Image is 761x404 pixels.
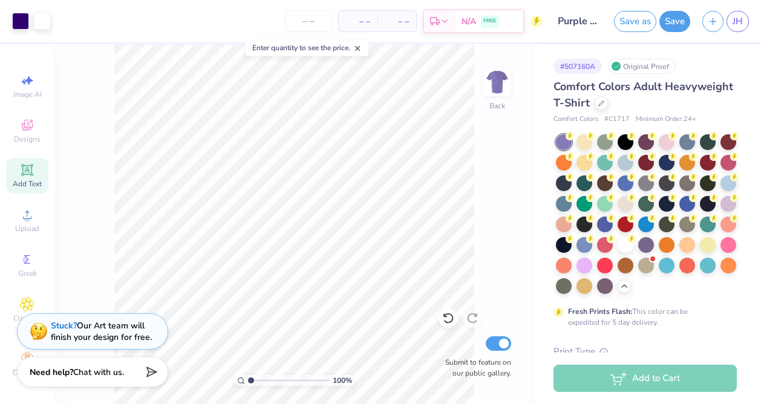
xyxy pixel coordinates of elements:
[6,313,48,333] span: Clipart & logos
[285,10,332,32] input: – –
[18,269,37,278] span: Greek
[333,375,352,386] span: 100 %
[659,11,690,32] button: Save
[30,367,73,378] strong: Need help?
[568,307,632,316] strong: Fresh Prints Flash:
[346,15,370,28] span: – –
[439,357,511,379] label: Submit to feature on our public gallery.
[568,306,717,328] div: This color can be expedited for 5 day delivery.
[604,114,630,125] span: # C1717
[733,15,743,28] span: JH
[462,15,476,28] span: N/A
[549,9,608,33] input: Untitled Design
[51,320,77,331] strong: Stuck?
[14,134,41,144] span: Designs
[246,39,368,56] div: Enter quantity to see the price.
[727,11,749,32] a: JH
[608,59,676,74] div: Original Proof
[13,179,42,189] span: Add Text
[614,11,656,32] button: Save as
[73,367,124,378] span: Chat with us.
[51,320,152,343] div: Our Art team will finish your design for free.
[554,345,737,359] div: Print Type
[485,70,509,94] img: Back
[13,90,42,99] span: Image AI
[554,114,598,125] span: Comfort Colors
[489,100,505,111] div: Back
[554,59,602,74] div: # 507160A
[554,79,733,110] span: Comfort Colors Adult Heavyweight T-Shirt
[13,368,42,377] span: Decorate
[636,114,696,125] span: Minimum Order: 24 +
[483,17,496,25] span: FREE
[385,15,409,28] span: – –
[15,224,39,233] span: Upload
